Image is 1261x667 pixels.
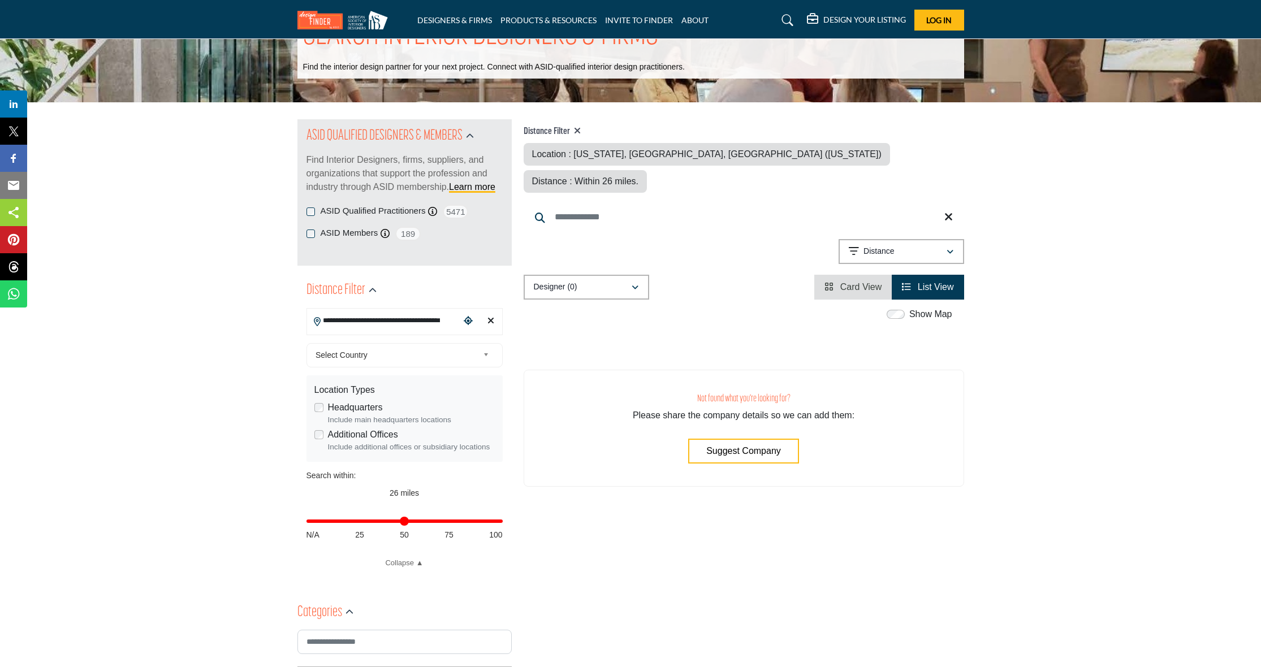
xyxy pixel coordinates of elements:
h2: Categories [297,603,342,623]
a: View Card [824,282,882,292]
div: Choose your current location [460,309,477,333]
input: ASID Qualified Practitioners checkbox [306,207,315,216]
span: List View [918,282,954,292]
p: Find the interior design partner for your next project. Connect with ASID-qualified interior desi... [303,62,685,73]
span: 75 [444,529,454,541]
h4: Distance Filter [524,126,964,137]
div: Location Types [314,383,495,397]
img: Site Logo [297,11,394,29]
div: DESIGN YOUR LISTING [807,14,906,27]
a: DESIGNERS & FIRMS [417,15,492,25]
span: Please share the company details so we can add them: [633,410,854,420]
div: Include main headquarters locations [328,414,495,426]
a: Collapse ▲ [306,557,503,569]
span: 26 miles [390,488,419,497]
span: Suggest Company [706,446,781,456]
label: ASID Members [321,227,378,240]
p: Find Interior Designers, firms, suppliers, and organizations that support the profession and indu... [306,153,503,194]
button: Log In [914,10,964,31]
span: 5471 [443,205,468,219]
button: Designer (0) [524,275,649,300]
span: 50 [400,529,409,541]
button: Suggest Company [688,439,799,464]
a: Search [771,11,801,29]
span: Distance : Within 26 miles. [532,176,639,186]
div: Search within: [306,470,503,482]
a: Learn more [449,182,495,192]
h2: ASID QUALIFIED DESIGNERS & MEMBERS [306,126,463,146]
a: View List [902,282,953,292]
span: 25 [355,529,364,541]
span: 100 [489,529,502,541]
h3: Not found what you're looking for? [547,393,941,405]
a: PRODUCTS & RESOURCES [500,15,597,25]
span: 189 [395,227,421,241]
label: Show Map [909,307,952,321]
h2: Distance Filter [306,280,365,301]
label: Additional Offices [328,428,398,441]
div: Clear search location [482,309,499,333]
input: Search Category [297,630,512,654]
span: Location : [US_STATE], [GEOGRAPHIC_DATA], [GEOGRAPHIC_DATA] ([US_STATE]) [532,149,882,159]
li: Card View [814,275,892,300]
div: Include additional offices or subsidiary locations [328,441,495,453]
input: Search Location [307,310,460,332]
span: Select Country [316,348,478,362]
span: Log In [926,15,952,25]
p: Designer (0) [534,281,577,293]
span: N/A [306,529,319,541]
label: ASID Qualified Practitioners [321,205,426,218]
button: Distance [839,239,964,264]
label: Headquarters [328,401,383,414]
li: List View [892,275,964,300]
input: Search Keyword [524,203,964,231]
a: INVITE TO FINDER [605,15,673,25]
a: ABOUT [681,15,709,25]
span: Card View [840,282,882,292]
p: Distance [863,246,894,257]
h5: DESIGN YOUR LISTING [823,15,906,25]
input: ASID Members checkbox [306,229,315,238]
